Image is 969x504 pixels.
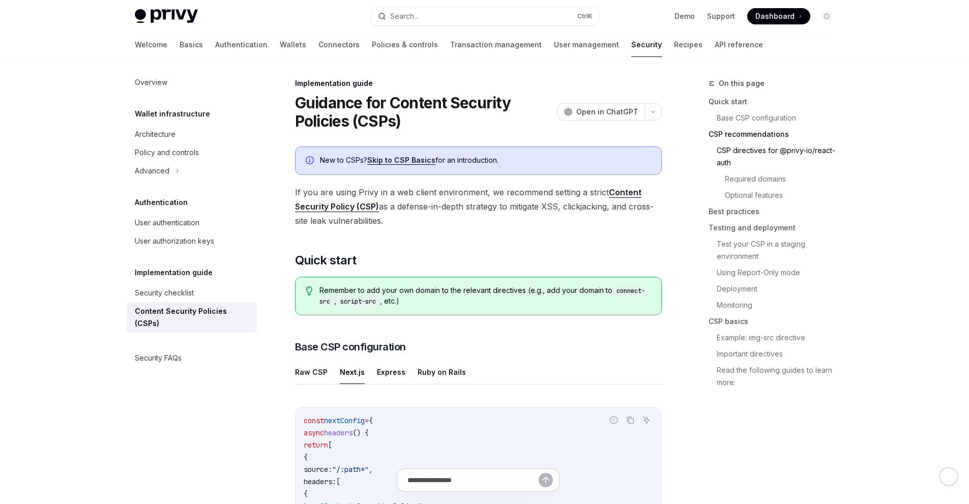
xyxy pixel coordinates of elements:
[719,77,765,90] span: On this page
[135,217,199,229] div: User authentication
[577,12,593,20] span: Ctrl K
[332,465,369,474] span: "/:path*"
[135,9,198,23] img: light logo
[576,107,638,117] span: Open in ChatGPT
[135,266,213,279] h5: Implementation guide
[717,142,843,171] a: CSP directives for @privy-io/react-auth
[390,10,419,22] div: Search...
[418,360,466,384] button: Ruby on Rails
[127,143,257,162] a: Policy and controls
[709,220,843,236] a: Testing and deployment
[306,156,316,166] svg: Info
[306,286,313,295] svg: Tip
[747,8,810,24] a: Dashboard
[674,33,702,57] a: Recipes
[450,33,542,57] a: Transaction management
[304,428,324,437] span: async
[717,346,843,362] a: Important directives
[369,465,373,474] span: ,
[319,286,645,307] code: connect-src
[135,196,188,209] h5: Authentication
[709,313,843,330] a: CSP basics
[717,362,843,391] a: Read the following guides to learn more:
[725,187,843,203] a: Optional features
[365,416,369,425] span: =
[135,352,182,364] div: Security FAQs
[640,413,653,427] button: Ask AI
[725,171,843,187] a: Required domains
[135,108,210,120] h5: Wallet infrastructure
[324,428,353,437] span: headers
[717,297,843,313] a: Monitoring
[135,76,167,88] div: Overview
[674,11,695,21] a: Demo
[318,33,360,57] a: Connectors
[371,7,599,25] button: Search...CtrlK
[180,33,203,57] a: Basics
[320,155,651,166] div: New to CSPs? for an introduction.
[717,236,843,264] a: Test your CSP in a staging environment
[377,360,405,384] button: Express
[304,416,324,425] span: const
[295,360,328,384] button: Raw CSP
[717,264,843,281] a: Using Report-Only mode
[135,305,251,330] div: Content Security Policies (CSPs)
[295,78,662,88] div: Implementation guide
[135,128,175,140] div: Architecture
[336,297,380,307] code: script-src
[127,73,257,92] a: Overview
[127,349,257,367] a: Security FAQs
[127,302,257,333] a: Content Security Policies (CSPs)
[304,465,332,474] span: source:
[127,125,257,143] a: Architecture
[709,203,843,220] a: Best practices
[557,103,644,121] button: Open in ChatGPT
[717,281,843,297] a: Deployment
[818,8,835,24] button: Toggle dark mode
[707,11,735,21] a: Support
[127,214,257,232] a: User authentication
[328,440,332,450] span: [
[135,235,214,247] div: User authorization keys
[607,413,621,427] button: Report incorrect code
[631,33,662,57] a: Security
[135,165,169,177] div: Advanced
[353,428,369,437] span: () {
[717,110,843,126] a: Base CSP configuration
[372,33,438,57] a: Policies & controls
[554,33,619,57] a: User management
[340,360,365,384] button: Next.js
[280,33,306,57] a: Wallets
[135,287,194,299] div: Security checklist
[304,453,308,462] span: {
[539,473,553,487] button: Send message
[295,94,553,130] h1: Guidance for Content Security Policies (CSPs)
[304,440,328,450] span: return
[709,94,843,110] a: Quick start
[127,284,257,302] a: Security checklist
[295,340,406,354] span: Base CSP configuration
[709,126,843,142] a: CSP recommendations
[324,416,365,425] span: nextConfig
[717,330,843,346] a: Example: img-src directive
[135,146,199,159] div: Policy and controls
[135,33,167,57] a: Welcome
[755,11,795,21] span: Dashboard
[127,232,257,250] a: User authorization keys
[624,413,637,427] button: Copy the contents from the code block
[295,252,356,269] span: Quick start
[295,185,662,228] span: If you are using Privy in a web client environment, we recommend setting a strict as a defense-in...
[369,416,373,425] span: {
[715,33,763,57] a: API reference
[215,33,268,57] a: Authentication
[367,156,435,165] a: Skip to CSP Basics
[319,285,651,307] span: Remember to add your own domain to the relevant directives (e.g., add your domain to , , etc.)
